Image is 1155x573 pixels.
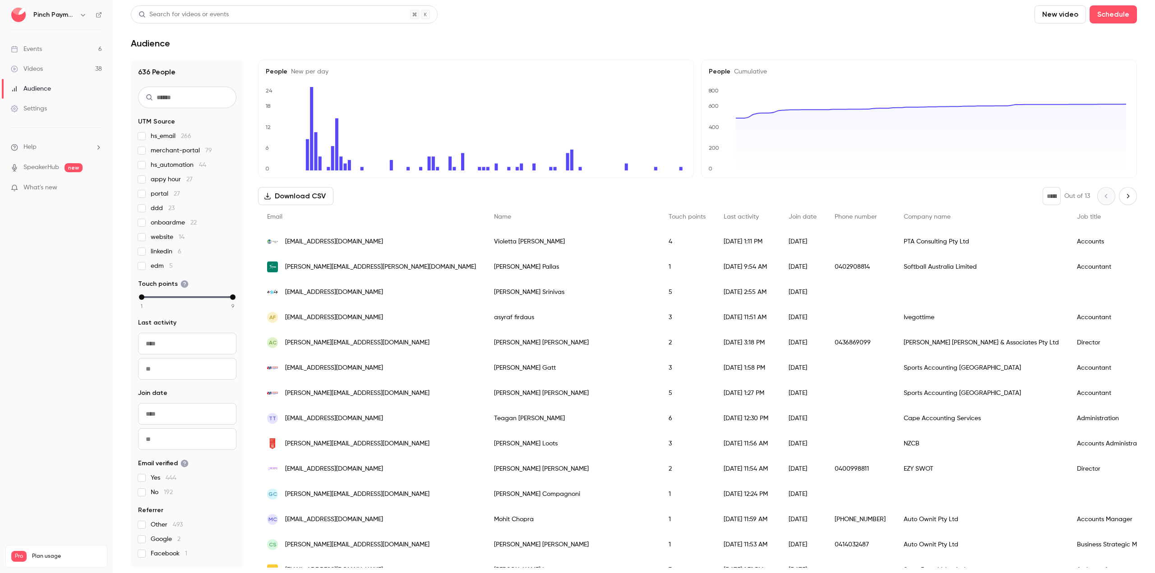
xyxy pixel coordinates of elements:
[166,475,176,481] span: 444
[485,330,660,355] div: [PERSON_NAME] [PERSON_NAME]
[151,175,193,184] span: appy hour
[138,67,236,78] h1: 636 People
[715,456,780,481] div: [DATE] 11:54 AM
[205,147,212,154] span: 79
[174,191,180,197] span: 27
[660,254,715,280] div: 1
[708,165,712,172] text: 0
[715,254,780,280] div: [DATE] 9:54 AM
[709,124,719,130] text: 400
[151,218,197,227] span: onboardme
[485,507,660,532] div: Mohit Chopra
[780,355,826,380] div: [DATE]
[715,507,780,532] div: [DATE] 11:59 AM
[715,355,780,380] div: [DATE] 1:58 PM
[715,380,780,406] div: [DATE] 1:27 PM
[164,489,173,495] span: 192
[780,481,826,507] div: [DATE]
[730,69,767,75] span: Cumulative
[715,305,780,330] div: [DATE] 11:51 AM
[485,431,660,456] div: [PERSON_NAME] Loots
[285,363,383,373] span: [EMAIL_ADDRESS][DOMAIN_NAME]
[32,553,102,560] span: Plan usage
[895,431,1068,456] div: NZCB
[179,234,185,240] span: 14
[660,280,715,305] div: 5
[660,431,715,456] div: 3
[23,183,57,193] span: What's new
[1064,192,1090,201] p: Out of 13
[151,204,175,213] span: ddd
[168,205,175,211] span: 23
[485,305,660,330] div: asyraf firdaus
[285,490,430,499] span: [PERSON_NAME][EMAIL_ADDRESS][DOMAIN_NAME]
[826,330,895,355] div: 0436869099
[231,302,234,310] span: 9
[485,280,660,305] div: [PERSON_NAME] Srinivas
[230,294,236,300] div: max
[138,318,176,327] span: Last activity
[485,229,660,254] div: Violetta [PERSON_NAME]
[138,403,236,425] input: From
[826,532,895,557] div: 0414032487
[789,214,817,220] span: Join date
[669,214,706,220] span: Touch points
[33,10,76,19] h6: Pinch Payments
[141,302,143,310] span: 1
[835,214,877,220] span: Phone number
[285,338,430,348] span: [PERSON_NAME][EMAIL_ADDRESS][DOMAIN_NAME]
[895,229,1068,254] div: PTA Consulting Pty Ltd
[265,103,271,109] text: 18
[1035,5,1086,23] button: New video
[23,142,37,152] span: Help
[660,355,715,380] div: 3
[780,229,826,254] div: [DATE]
[11,104,47,113] div: Settings
[151,488,173,497] span: No
[826,254,895,280] div: 0402908814
[895,380,1068,406] div: Sports Accounting [GEOGRAPHIC_DATA]
[660,380,715,406] div: 5
[139,10,229,19] div: Search for videos or events
[151,233,185,242] span: website
[151,132,191,141] span: hs_email
[895,406,1068,431] div: Cape Accounting Services
[268,515,277,523] span: MC
[724,214,759,220] span: Last activity
[269,541,277,549] span: CS
[660,305,715,330] div: 3
[151,473,176,482] span: Yes
[715,280,780,305] div: [DATE] 2:55 AM
[494,214,511,220] span: Name
[715,406,780,431] div: [DATE] 12:30 PM
[190,220,197,226] span: 22
[485,532,660,557] div: [PERSON_NAME] [PERSON_NAME]
[138,280,189,289] span: Touch points
[138,333,236,354] input: From
[265,145,269,151] text: 6
[826,456,895,481] div: 0400998811
[138,506,163,515] span: Referrer
[715,229,780,254] div: [DATE] 1:11 PM
[173,522,183,528] span: 493
[131,38,170,49] h1: Audience
[895,355,1068,380] div: Sports Accounting [GEOGRAPHIC_DATA]
[266,87,273,94] text: 24
[178,248,181,255] span: 6
[285,288,383,297] span: [EMAIL_ADDRESS][DOMAIN_NAME]
[151,160,206,170] span: hs_automation
[715,532,780,557] div: [DATE] 11:53 AM
[267,438,278,449] img: nzcb.nz
[267,214,282,220] span: Email
[780,305,826,330] div: [DATE]
[266,67,686,76] h5: People
[186,176,193,183] span: 27
[23,163,59,172] a: SpeakerHub
[138,117,175,126] span: UTM Source
[91,184,102,192] iframe: Noticeable Trigger
[267,362,278,373] img: sportsaccounting.com.au
[780,254,826,280] div: [DATE]
[780,330,826,355] div: [DATE]
[285,389,430,398] span: [PERSON_NAME][EMAIL_ADDRESS][DOMAIN_NAME]
[169,263,173,269] span: 5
